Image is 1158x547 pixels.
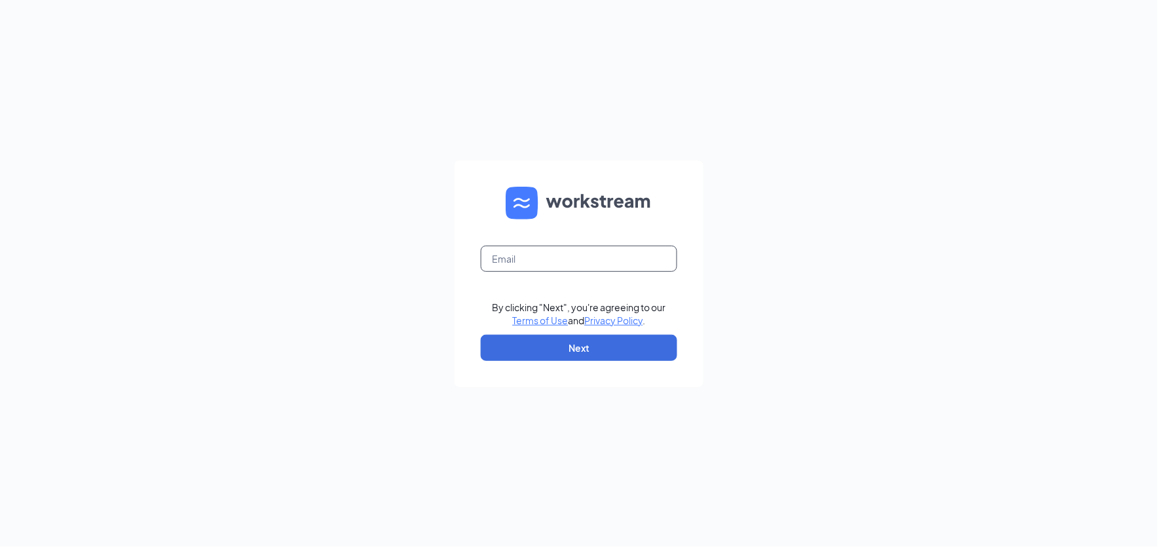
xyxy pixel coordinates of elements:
[481,335,677,361] button: Next
[585,314,643,326] a: Privacy Policy
[493,301,666,327] div: By clicking "Next", you're agreeing to our and .
[481,246,677,272] input: Email
[506,187,652,219] img: WS logo and Workstream text
[513,314,569,326] a: Terms of Use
